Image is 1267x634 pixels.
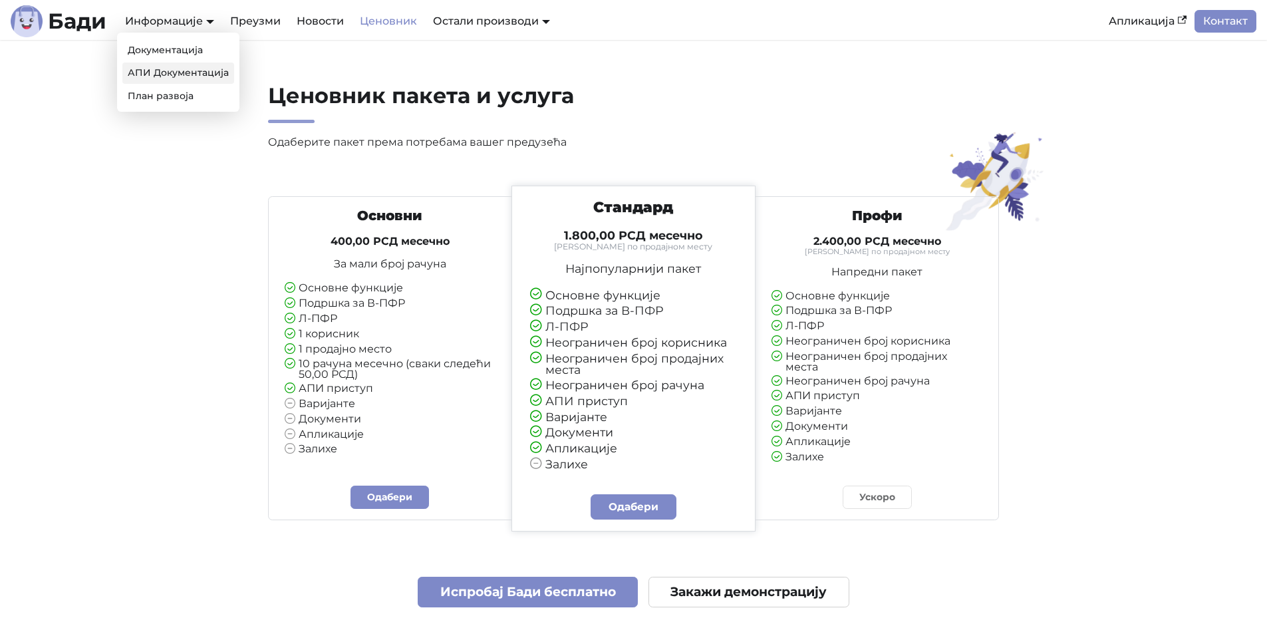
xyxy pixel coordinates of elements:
[772,321,982,333] li: Л-ПФР
[433,15,550,27] a: Остали производи
[285,235,495,248] h4: 400,00 РСД месечно
[530,263,738,275] p: Најпопуларнији пакет
[530,379,738,392] li: Неограничен број рачуна
[772,452,982,464] li: Залихе
[285,398,495,410] li: Варијанте
[351,486,429,509] a: Одабери
[268,134,759,151] p: Одаберите пакет према потребама вашег предузећа
[772,436,982,448] li: Апликације
[530,426,738,439] li: Документи
[285,344,495,356] li: 1 продајно место
[530,458,738,471] li: Залихе
[772,421,982,433] li: Документи
[11,5,106,37] a: ЛогоБади
[1195,10,1256,33] a: Контакт
[268,82,759,123] h2: Ценовник пакета и услуга
[48,11,106,32] b: Бади
[285,329,495,341] li: 1 корисник
[591,494,677,520] a: Одабери
[125,15,214,27] a: Информације
[285,444,495,456] li: Залихе
[772,208,982,224] h3: Профи
[772,406,982,418] li: Варијанте
[530,289,738,302] li: Основне функције
[530,243,738,251] small: [PERSON_NAME] по продајном месту
[285,429,495,441] li: Апликације
[772,391,982,402] li: АПИ приступ
[530,395,738,408] li: АПИ приступ
[530,228,738,243] h4: 1.800,00 РСД месечно
[285,414,495,426] li: Документи
[122,40,234,61] a: Документација
[648,577,849,608] a: Закажи демонстрацију
[122,63,234,83] a: АПИ Документација
[285,313,495,325] li: Л-ПФР
[772,305,982,317] li: Подршка за В-ПФР
[772,376,982,388] li: Неограничен број рачуна
[222,10,289,33] a: Преузми
[285,283,495,295] li: Основне функције
[772,267,982,277] p: Напредни пакет
[285,208,495,224] h3: Основни
[530,353,738,376] li: Неограничен број продајних места
[1101,10,1195,33] a: Апликација
[530,337,738,349] li: Неограничен број корисника
[285,383,495,395] li: АПИ приступ
[772,248,982,255] small: [PERSON_NAME] по продајном месту
[530,411,738,424] li: Варијанте
[285,298,495,310] li: Подршка за В-ПФР
[772,291,982,303] li: Основне функције
[352,10,425,33] a: Ценовник
[938,131,1053,232] img: Ценовник пакета и услуга
[772,336,982,348] li: Неограничен број корисника
[530,442,738,455] li: Апликације
[285,359,495,380] li: 10 рачуна месечно (сваки следећи 50,00 РСД)
[285,259,495,269] p: За мали број рачуна
[530,305,738,317] li: Подршка за В-ПФР
[418,577,638,608] a: Испробај Бади бесплатно
[772,351,982,373] li: Неограничен број продајних места
[11,5,43,37] img: Лого
[772,235,982,248] h4: 2.400,00 РСД месечно
[122,86,234,106] a: План развоја
[530,321,738,333] li: Л-ПФР
[530,198,738,217] h3: Стандард
[289,10,352,33] a: Новости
